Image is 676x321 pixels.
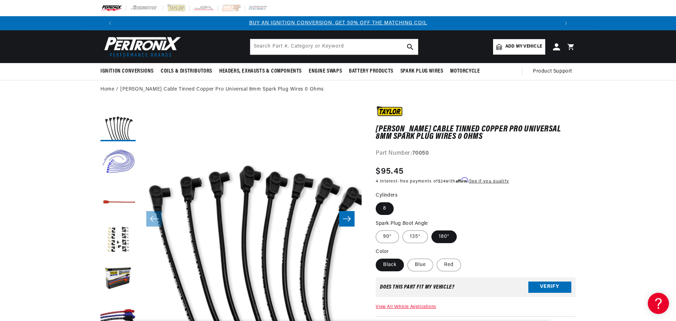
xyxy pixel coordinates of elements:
summary: Motorcycle [447,63,483,80]
span: Add my vehicle [505,43,542,50]
a: See if you qualify - Learn more about Affirm Financing (opens in modal) [469,179,509,184]
span: Spark Plug Wires [400,68,443,75]
button: Load image 2 in gallery view [100,145,136,180]
div: Part Number: [376,149,576,158]
nav: breadcrumbs [100,86,576,93]
a: [PERSON_NAME] Cable Tinned Copper Pro Universal 8mm Spark Plug Wires 0 Ohms [120,86,324,93]
span: Battery Products [349,68,393,75]
span: $95.45 [376,165,404,178]
strong: 70050 [412,150,429,156]
button: search button [402,39,418,55]
span: Product Support [533,68,572,75]
label: 90° [376,230,399,243]
img: Pertronix [100,35,182,59]
div: 1 of 3 [117,19,559,27]
label: 8 [376,202,394,215]
summary: Ignition Conversions [100,63,157,80]
span: Headers, Exhausts & Components [219,68,302,75]
p: 4 interest-free payments of with . [376,178,509,185]
summary: Engine Swaps [305,63,345,80]
span: Coils & Distributors [161,68,212,75]
span: Affirm [456,178,468,183]
summary: Spark Plug Wires [397,63,447,80]
summary: Battery Products [345,63,397,80]
button: Slide left [146,211,162,227]
button: Load image 3 in gallery view [100,184,136,219]
button: Verify [528,282,571,293]
label: Black [376,259,404,271]
legend: Cylinders [376,192,398,199]
legend: Color [376,248,389,255]
span: $24 [438,179,446,184]
label: 180° [431,230,457,243]
label: Red [437,259,461,271]
button: Load image 5 in gallery view [100,261,136,296]
span: Motorcycle [450,68,480,75]
summary: Headers, Exhausts & Components [216,63,305,80]
a: View All Vehicle Applications [376,305,436,309]
label: Blue [407,259,433,271]
button: Load image 1 in gallery view [100,106,136,141]
h1: [PERSON_NAME] Cable Tinned Copper Pro Universal 8mm Spark Plug Wires 0 Ohms [376,126,576,140]
summary: Coils & Distributors [157,63,216,80]
input: Search Part #, Category or Keyword [250,39,418,55]
div: Does This part fit My vehicle? [380,284,454,290]
span: Engine Swaps [309,68,342,75]
button: Translation missing: en.sections.announcements.next_announcement [559,16,573,30]
button: Load image 4 in gallery view [100,222,136,258]
button: Translation missing: en.sections.announcements.previous_announcement [103,16,117,30]
legend: Spark Plug Boot Angle [376,220,428,227]
label: 135° [402,230,428,243]
a: Home [100,86,114,93]
div: Announcement [117,19,559,27]
button: Slide right [339,211,355,227]
slideshow-component: Translation missing: en.sections.announcements.announcement_bar [83,16,593,30]
summary: Product Support [533,63,576,80]
a: Add my vehicle [493,39,545,55]
span: Ignition Conversions [100,68,154,75]
a: BUY AN IGNITION CONVERSION, GET 50% OFF THE MATCHING COIL [249,20,427,26]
